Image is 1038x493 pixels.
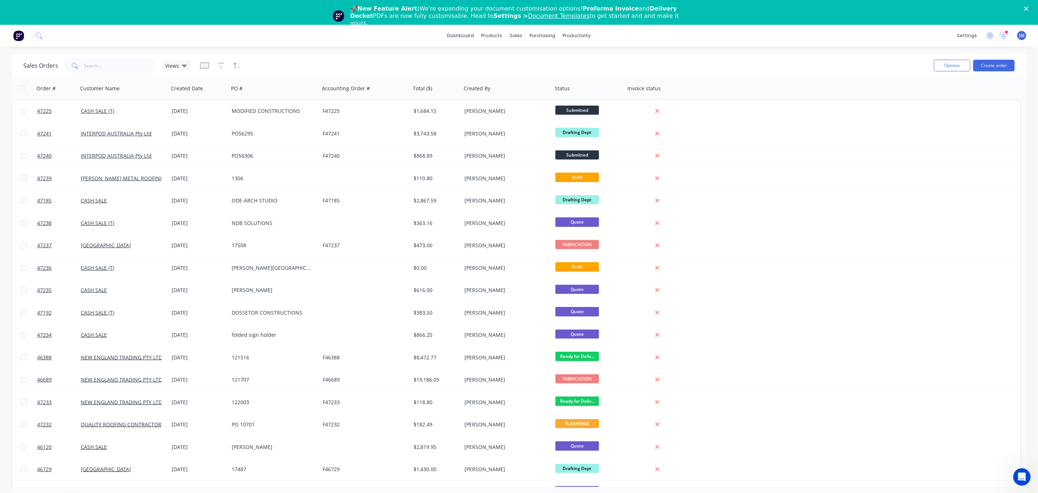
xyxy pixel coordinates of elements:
div: PO 10701 [232,421,312,428]
span: Drafting Dept [555,195,599,204]
a: 46729 [37,458,81,480]
div: 121707 [232,376,312,383]
span: FABRICATION [555,240,599,249]
span: 47237 [37,242,52,249]
span: Drafting Dept [555,464,599,473]
span: 47192 [37,309,52,316]
span: Views [165,62,179,70]
a: [PERSON_NAME] METAL ROOFING PTY LTD [81,174,184,181]
div: F46689 [323,376,403,383]
div: [DATE] [172,219,226,226]
div: [PERSON_NAME] [464,443,545,450]
div: PO56306 [232,152,312,159]
span: 47235 [37,287,52,294]
a: 46689 [37,369,81,391]
div: [DATE] [172,331,226,339]
a: 47232 [37,414,81,435]
a: CASH SALE [81,197,107,204]
span: 47240 [37,152,52,159]
div: $2,867.59 [414,197,456,204]
span: 46729 [37,466,52,473]
span: 47225 [37,107,52,115]
div: [DATE] [172,264,226,271]
div: $473.00 [414,242,456,249]
div: [DATE] [172,152,226,159]
div: Created By [464,85,490,92]
div: [PERSON_NAME] [464,331,545,339]
div: Customer Name [80,85,120,92]
button: Options [934,60,970,71]
span: 47234 [37,331,52,339]
a: CASH SALE [81,287,107,293]
div: $118.80 [414,398,456,406]
div: [DATE] [172,242,226,249]
input: Search... [84,58,155,73]
span: 47185 [37,197,52,204]
a: CASH SALE [81,443,107,450]
div: PO56295 [232,130,312,137]
a: 47185 [37,190,81,212]
div: F46729 [323,466,403,473]
div: [DATE] [172,443,226,450]
span: 46120 [37,443,52,450]
span: FABRICATION [555,374,599,383]
div: F47237 [323,242,403,249]
span: Quote [555,330,599,339]
a: CASH SALE (T) [81,264,114,271]
span: Ready for Deliv... [555,397,599,406]
a: 47239 [37,167,81,189]
div: $3,743.58 [414,130,456,137]
span: 46388 [37,354,52,361]
a: [GEOGRAPHIC_DATA] [81,466,131,473]
div: Close [1024,7,1031,11]
div: [DATE] [172,130,226,137]
a: 46388 [37,346,81,368]
div: $1,684.15 [414,107,456,115]
div: [DATE] [172,466,226,473]
div: [DATE] [172,398,226,406]
a: CASH SALE (T) [81,309,114,316]
div: [PERSON_NAME] [464,287,545,294]
div: [PERSON_NAME] [464,219,545,226]
span: Submitted [555,150,599,159]
div: ODE-ARCH STUDIO [232,197,312,204]
div: $110.80 [414,174,456,182]
a: 47240 [37,145,81,167]
div: $616.00 [414,287,456,294]
div: [PERSON_NAME] [464,107,545,115]
span: Quote [555,307,599,316]
a: dashboard [444,30,478,41]
div: [PERSON_NAME] [464,152,545,159]
a: 47235 [37,279,81,301]
div: folded sign holder [232,331,312,339]
div: F47185 [323,197,403,204]
div: [PERSON_NAME] [464,354,545,361]
iframe: Intercom live chat [1013,468,1031,486]
div: DOSSETOR CONSTRUCTIONS [232,309,312,316]
div: $383.50 [414,309,456,316]
span: 47241 [37,130,52,137]
div: [DATE] [172,107,226,115]
div: [PERSON_NAME] [464,376,545,383]
div: $1,430.00 [414,466,456,473]
div: $19,186.05 [414,376,456,383]
span: 47232 [37,421,52,428]
h1: Sales Orders [23,62,58,69]
img: Factory [13,30,24,41]
div: [PERSON_NAME] [464,197,545,204]
div: [PERSON_NAME] [232,443,312,450]
a: NEW ENGLAND TRADING PTY LTD [81,354,162,360]
a: NEW ENGLAND TRADING PTY LTD [81,398,162,405]
div: [DATE] [172,309,226,316]
div: $2,819.95 [414,443,456,450]
span: Ready for Deliv... [555,352,599,361]
a: 47234 [37,324,81,346]
a: INTERPOD AUSTRALIA Pty Ltd [81,152,152,159]
div: F46388 [323,354,403,361]
div: [PERSON_NAME] [464,174,545,182]
a: 46120 [37,436,81,458]
a: 47225 [37,100,81,122]
button: Create order [973,60,1015,71]
div: $0.00 [414,264,456,271]
span: Draft [555,173,599,182]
